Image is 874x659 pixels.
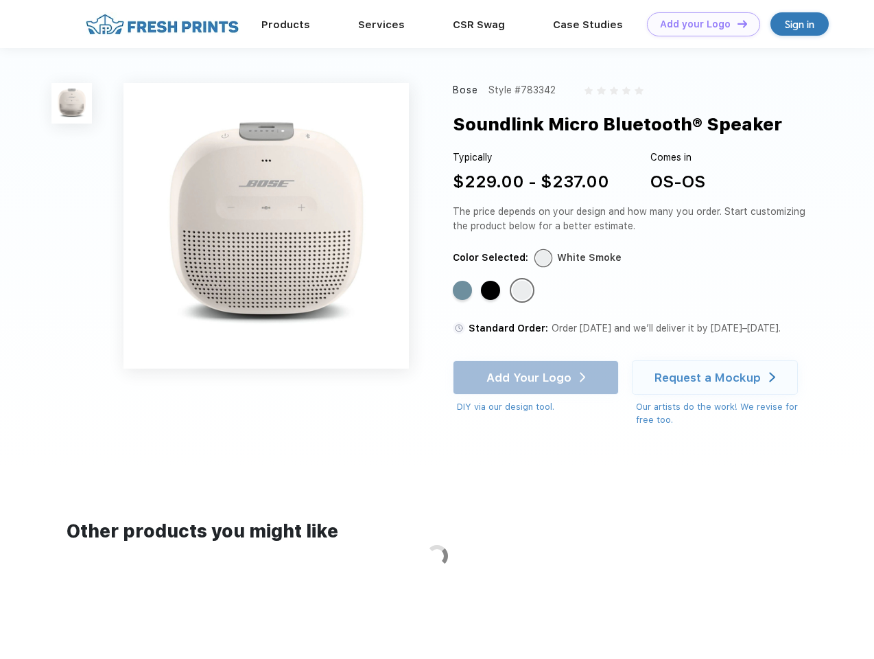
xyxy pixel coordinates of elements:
[261,19,310,31] a: Products
[469,323,548,334] span: Standard Order:
[622,86,630,95] img: gray_star.svg
[769,372,775,382] img: white arrow
[453,170,609,194] div: $229.00 - $237.00
[654,371,761,384] div: Request a Mockup
[635,86,643,95] img: gray_star.svg
[737,20,747,27] img: DT
[453,281,472,300] div: Stone Blue
[453,19,505,31] a: CSR Swag
[453,251,528,265] div: Color Selected:
[123,83,409,369] img: func=resize&h=640
[650,170,705,194] div: OS-OS
[512,281,532,300] div: White Smoke
[481,281,500,300] div: Black
[457,400,619,414] div: DIY via our design tool.
[453,83,479,97] div: Bose
[488,83,556,97] div: Style #783342
[650,150,705,165] div: Comes in
[660,19,731,30] div: Add your Logo
[453,205,811,233] div: The price depends on your design and how many you order. Start customizing the product below for ...
[770,12,829,36] a: Sign in
[785,16,814,32] div: Sign in
[67,518,807,545] div: Other products you might like
[597,86,605,95] img: gray_star.svg
[358,19,405,31] a: Services
[453,111,782,137] div: Soundlink Micro Bluetooth® Speaker
[584,86,593,95] img: gray_star.svg
[453,322,465,334] img: standard order
[51,83,92,124] img: func=resize&h=100
[610,86,618,95] img: gray_star.svg
[636,400,811,427] div: Our artists do the work! We revise for free too.
[552,323,781,334] span: Order [DATE] and we’ll deliver it by [DATE]–[DATE].
[557,251,622,265] div: White Smoke
[82,12,243,36] img: fo%20logo%202.webp
[453,150,609,165] div: Typically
